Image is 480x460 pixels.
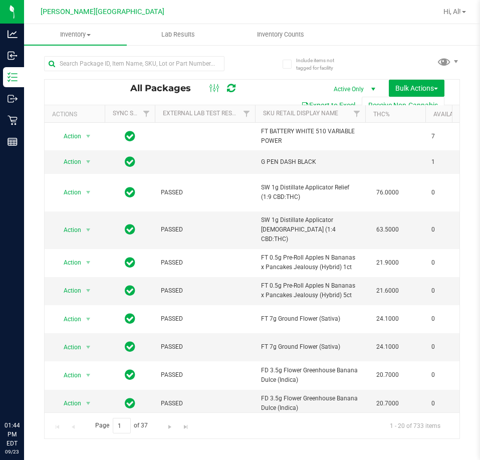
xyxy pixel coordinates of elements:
[382,418,448,433] span: 1 - 20 of 733 items
[161,286,249,296] span: PASSED
[431,370,469,380] span: 0
[125,222,135,237] span: In Sync
[295,97,362,114] button: Export to Excel
[24,30,127,39] span: Inventory
[371,312,404,326] span: 24.1000
[431,286,469,296] span: 0
[433,111,463,118] a: Available
[371,368,404,382] span: 20.7000
[261,183,359,202] span: SW 1g Distillate Applicator Relief (1:9 CBD:THC)
[82,129,95,143] span: select
[229,24,332,45] a: Inventory Counts
[55,155,82,169] span: Action
[125,312,135,326] span: In Sync
[55,129,82,143] span: Action
[443,8,461,16] span: Hi, Al!
[82,223,95,237] span: select
[431,225,469,235] span: 0
[244,30,318,39] span: Inventory Counts
[55,340,82,354] span: Action
[138,105,155,122] a: Filter
[5,448,20,455] p: 09/23
[431,258,469,268] span: 0
[161,258,249,268] span: PASSED
[55,185,82,199] span: Action
[125,396,135,410] span: In Sync
[10,380,40,410] iframe: Resource center
[371,185,404,200] span: 76.0000
[8,137,18,147] inline-svg: Reports
[82,256,95,270] span: select
[371,256,404,270] span: 21.9000
[82,312,95,326] span: select
[163,418,177,431] a: Go to the next page
[55,284,82,298] span: Action
[125,155,135,169] span: In Sync
[82,396,95,410] span: select
[371,284,404,298] span: 21.6000
[238,105,255,122] a: Filter
[261,157,359,167] span: G PEN DASH BLACK
[148,30,208,39] span: Lab Results
[261,394,359,413] span: FD 3.5g Flower Greenhouse Banana Dulce (Indica)
[24,24,127,45] a: Inventory
[125,284,135,298] span: In Sync
[127,24,229,45] a: Lab Results
[431,399,469,408] span: 0
[261,253,359,272] span: FT 0.5g Pre-Roll Apples N Bananas x Pancakes Jealousy (Hybrid) 1ct
[125,340,135,354] span: In Sync
[371,396,404,411] span: 20.7000
[263,110,338,117] a: Sku Retail Display Name
[395,84,438,92] span: Bulk Actions
[362,97,444,114] button: Receive Non-Cannabis
[113,110,151,117] a: Sync Status
[55,396,82,410] span: Action
[261,342,359,352] span: FT 7g Ground Flower (Sativa)
[125,129,135,143] span: In Sync
[55,256,82,270] span: Action
[431,314,469,324] span: 0
[163,110,242,117] a: External Lab Test Result
[82,185,95,199] span: select
[8,115,18,125] inline-svg: Retail
[161,370,249,380] span: PASSED
[125,368,135,382] span: In Sync
[130,83,201,94] span: All Packages
[161,188,249,197] span: PASSED
[41,8,164,16] span: [PERSON_NAME][GEOGRAPHIC_DATA]
[431,188,469,197] span: 0
[113,418,131,433] input: 1
[125,185,135,199] span: In Sync
[261,366,359,385] span: FD 3.5g Flower Greenhouse Banana Dulce (Indica)
[125,256,135,270] span: In Sync
[55,223,82,237] span: Action
[431,157,469,167] span: 1
[161,399,249,408] span: PASSED
[261,127,359,146] span: FT BATTERY WHITE 510 VARIABLE POWER
[8,94,18,104] inline-svg: Outbound
[373,111,390,118] a: THC%
[161,225,249,235] span: PASSED
[8,72,18,82] inline-svg: Inventory
[178,418,193,431] a: Go to the last page
[82,340,95,354] span: select
[349,105,365,122] a: Filter
[87,418,156,433] span: Page of 37
[5,421,20,448] p: 01:44 PM EDT
[371,222,404,237] span: 63.5000
[161,314,249,324] span: PASSED
[261,314,359,324] span: FT 7g Ground Flower (Sativa)
[55,368,82,382] span: Action
[261,281,359,300] span: FT 0.5g Pre-Roll Apples N Bananas x Pancakes Jealousy (Hybrid) 5ct
[389,80,444,97] button: Bulk Actions
[8,51,18,61] inline-svg: Inbound
[296,57,346,72] span: Include items not tagged for facility
[52,111,101,118] div: Actions
[261,215,359,245] span: SW 1g Distillate Applicator [DEMOGRAPHIC_DATA] (1:4 CBD:THC)
[371,340,404,354] span: 24.1000
[161,342,249,352] span: PASSED
[431,342,469,352] span: 0
[44,56,224,71] input: Search Package ID, Item Name, SKU, Lot or Part Number...
[431,132,469,141] span: 7
[8,29,18,39] inline-svg: Analytics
